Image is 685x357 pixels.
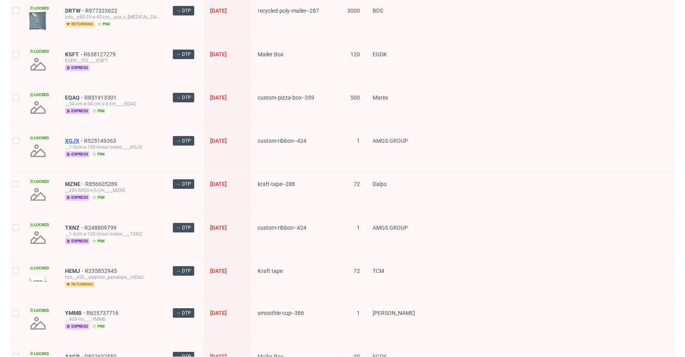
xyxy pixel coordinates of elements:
span: [DATE] [210,94,227,101]
span: pim [91,151,106,157]
span: → DTP [176,309,191,317]
div: __1-5cm-x-100-linear-meter____TXNZ [65,231,160,237]
span: → DTP [176,224,191,231]
span: custom-pizza-box--359 [258,94,314,101]
span: recycled-poly-mailer--287 [258,8,319,14]
span: kraft-tape--288 [258,181,295,187]
div: __400-ml____YMMB [65,316,160,322]
span: Locked [29,92,51,98]
span: [DATE] [210,181,227,187]
span: express [65,323,90,330]
a: R638127279 [84,51,117,58]
span: pim [91,194,106,201]
span: express [65,238,90,244]
div: bds__y80-35-x-45-cm__sas_c_[MEDICAL_DATA]__DRTW [65,14,160,20]
span: [DATE] [210,8,227,14]
span: Locked [29,265,51,271]
span: 1 [357,225,360,231]
span: TCM [373,268,384,274]
span: AMGS GROUP [373,225,408,231]
span: → DTP [176,94,191,101]
div: EGDK__f33____KSFT [65,58,160,64]
span: 1 [357,138,360,144]
span: pim [91,323,106,330]
img: version_two_editor_design.png [29,12,48,31]
span: → DTP [176,7,191,14]
span: express [65,65,90,71]
a: R525149363 [84,138,118,144]
div: __34-cm-x-34-cm-x-4-cm____EQAQ [65,101,160,107]
span: → DTP [176,51,191,58]
span: express [65,108,90,114]
img: no_design.png [29,141,48,160]
span: Mailer Box [258,51,283,58]
span: custom-ribbon--424 [258,138,306,144]
a: MZNE [65,181,85,187]
span: EGDK [373,51,387,58]
a: YMMB [65,310,86,316]
span: express [65,151,90,157]
span: 72 [354,268,360,274]
img: no_design.png [29,314,48,333]
span: custom-ribbon--424 [258,225,306,231]
span: returning [65,281,95,288]
a: R977323622 [85,8,119,14]
a: R851913301 [84,94,118,101]
a: KSFT [65,51,84,58]
span: [DATE] [210,310,227,316]
span: AMGS GROUP [373,138,408,144]
a: HEMJ [65,268,85,274]
span: Locked [29,48,51,55]
a: R625737716 [86,310,120,316]
a: R248809799 [84,225,118,231]
span: BDS [373,8,383,14]
span: Locked [29,307,51,314]
div: ttm__x50__stephen_penelope__HEMJ [65,274,160,280]
span: Locked [29,178,51,185]
span: 72 [354,181,360,187]
span: pim [91,108,106,114]
span: 1 [357,310,360,316]
span: Locked [29,222,51,228]
span: Dalpo [373,181,387,187]
span: Kraft tape [258,268,283,274]
a: R235832945 [85,268,119,274]
img: no_design.png [29,228,48,247]
span: [DATE] [210,51,227,58]
img: data [29,277,48,285]
img: no_design.png [29,185,48,204]
span: returning [65,21,95,27]
a: EQAQ [65,94,84,101]
span: Marex [373,94,388,101]
a: XGJX [65,138,84,144]
span: → DTP [176,137,191,144]
span: smoothie-cup--386 [258,310,304,316]
span: [DATE] [210,225,227,231]
span: [PERSON_NAME] [373,310,415,316]
span: 3000 [347,8,360,14]
span: DRTW [65,8,85,14]
a: R856605289 [85,181,119,187]
div: __1-5cm-x-100-linear-meter____XGJX [65,144,160,150]
img: no_design.png [29,55,48,74]
span: pim [91,238,106,244]
span: [DATE] [210,268,227,274]
div: __x50-6000-x-5-cm____MZNE [65,187,160,194]
span: [DATE] [210,138,227,144]
span: pim [96,21,111,27]
a: TXNZ [65,225,84,231]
